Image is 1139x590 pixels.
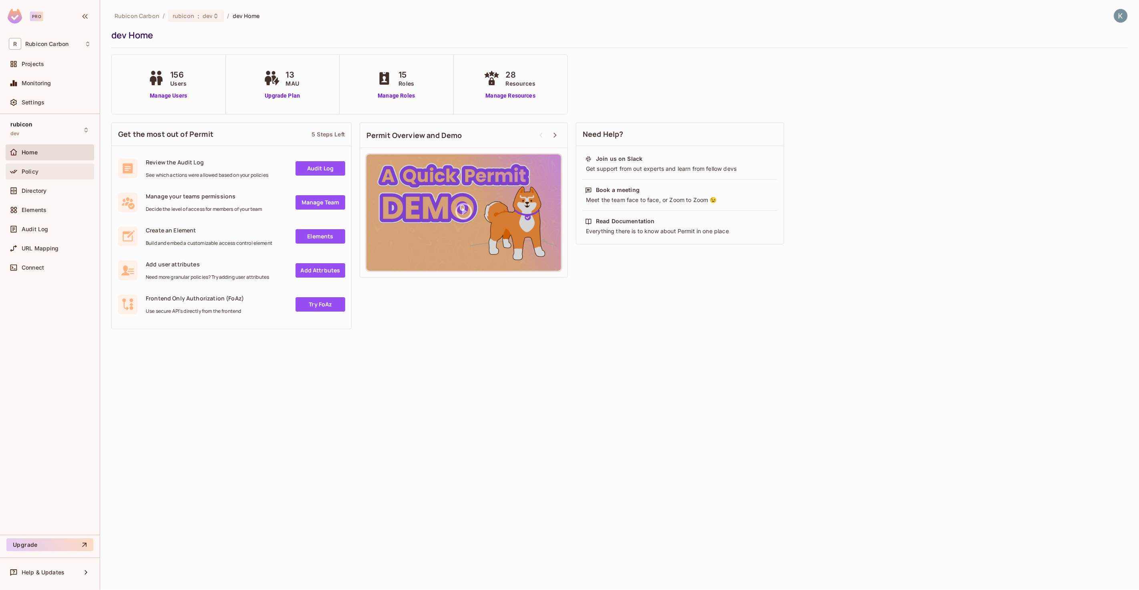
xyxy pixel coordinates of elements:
span: Use secure API's directly from the frontend [146,308,244,314]
span: Projects [22,61,44,67]
span: 13 [286,69,299,81]
span: Workspace: Rubicon Carbon [25,41,68,47]
span: rubicon [10,121,32,128]
span: : [197,13,200,19]
span: 15 [398,69,414,81]
div: Read Documentation [596,217,655,225]
span: R [9,38,21,50]
a: Manage Roles [374,92,418,100]
span: Connect [22,264,44,271]
div: Everything there is to know about Permit in one place [585,227,775,235]
span: 28 [506,69,535,81]
span: Manage your teams permissions [146,192,262,200]
span: Settings [22,99,44,106]
div: Join us on Slack [596,155,642,163]
img: Kofi Nedjoh [1114,9,1127,22]
div: Meet the team face to face, or Zoom to Zoom 😉 [585,196,775,204]
span: Add user attributes [146,260,269,268]
a: Upgrade Plan [262,92,303,100]
div: Book a meeting [596,186,640,194]
span: dev Home [233,12,260,20]
span: Resources [506,79,535,88]
span: Monitoring [22,80,51,86]
div: Pro [30,12,43,21]
a: Manage Resources [482,92,539,100]
li: / [227,12,229,20]
a: Audit Log [296,161,345,176]
a: Add Attrbutes [296,263,345,278]
a: Elements [296,229,345,244]
span: Directory [22,188,46,194]
li: / [163,12,165,20]
span: dev [203,12,213,20]
span: Create an Element [146,226,272,234]
span: Permit Overview and Demo [366,130,462,140]
span: URL Mapping [22,245,59,252]
button: Upgrade [6,538,93,551]
span: Frontend Only Authorization (FoAz) [146,294,244,302]
a: Try FoAz [296,297,345,312]
span: rubicon [173,12,194,20]
a: Manage Team [296,195,345,210]
span: Roles [398,79,414,88]
span: MAU [286,79,299,88]
span: Need more granular policies? Try adding user attributes [146,274,269,280]
span: Policy [22,168,38,175]
img: SReyMgAAAABJRU5ErkJggg== [8,9,22,24]
span: dev [10,130,19,137]
span: Home [22,149,38,156]
span: Help & Updates [22,569,64,576]
span: Audit Log [22,226,48,232]
span: Decide the level of access for members of your team [146,206,262,212]
span: Build and embed a customizable access control element [146,240,272,246]
span: See which actions were allowed based on your policies [146,172,268,178]
div: 5 Steps Left [312,130,345,138]
span: the active workspace [115,12,159,20]
span: 156 [170,69,187,81]
span: Elements [22,207,46,213]
div: dev Home [111,29,1124,41]
div: Get support from out experts and learn from fellow devs [585,165,775,173]
a: Manage Users [146,92,191,100]
span: Need Help? [583,129,624,139]
span: Review the Audit Log [146,158,268,166]
span: Users [170,79,187,88]
span: Get the most out of Permit [118,129,213,139]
